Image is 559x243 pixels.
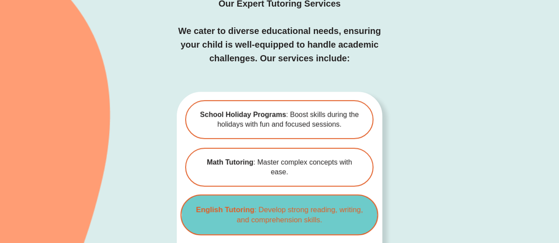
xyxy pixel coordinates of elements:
a: Math Tutoring: Master complex concepts with ease. [185,148,373,187]
a: School Holiday Programs: Boost skills during the holidays with fun and focused sessions. [185,100,373,139]
iframe: Chat Widget [406,143,559,243]
b: Math Tutoring [207,158,253,166]
span: : Master complex concepts with ease. [199,157,359,177]
span: : Boost skills during the holidays with fun and focused sessions. [199,110,359,129]
a: English Tutoring: Develop strong reading, writing, and comprehension skills. [181,194,379,235]
span: : Develop strong reading, writing, and comprehension skills. [195,205,364,225]
b: English Tutoring [196,206,255,213]
b: School Holiday Programs [200,111,286,118]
